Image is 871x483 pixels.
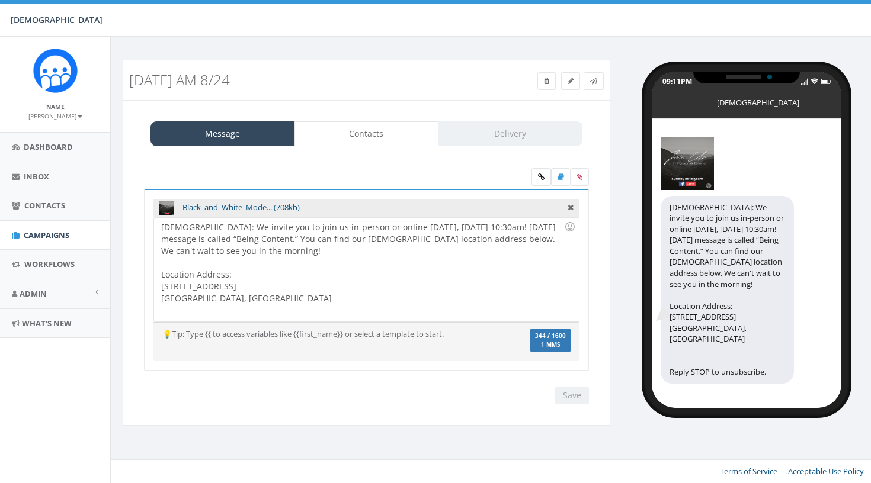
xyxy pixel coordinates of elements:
[720,466,777,476] a: Terms of Service
[571,168,589,186] span: Attach your media
[33,49,78,93] img: Rally_Corp_Icon.png
[24,230,69,240] span: Campaigns
[544,76,549,86] span: Delete Campaign
[150,121,295,146] a: Message
[20,288,47,299] span: Admin
[590,76,597,86] span: Send Test Message
[551,168,571,186] label: Insert Template Text
[22,318,72,329] span: What's New
[535,342,566,348] span: 1 MMS
[717,97,776,103] div: [DEMOGRAPHIC_DATA]
[129,72,481,88] h3: [DATE] AM 8/24
[28,112,82,120] small: [PERSON_NAME]
[662,76,692,86] div: 09:11PM
[11,14,103,25] span: [DEMOGRAPHIC_DATA]
[46,102,65,111] small: Name
[182,202,300,212] a: Black_and_White_Mode... (708kb)
[568,76,574,86] span: Edit Campaign
[24,259,75,269] span: Workflows
[24,141,73,152] span: Dashboard
[154,218,578,321] div: [DEMOGRAPHIC_DATA]: We invite you to join us in-person or online [DATE], [DATE] 10:30am! [DATE] m...
[294,121,439,146] a: Contacts
[24,200,65,211] span: Contacts
[28,110,82,121] a: [PERSON_NAME]
[153,329,508,340] div: 💡Tip: Type {{ to access variables like {{first_name}} or select a template to start.
[661,196,794,384] div: [DEMOGRAPHIC_DATA]: We invite you to join us in-person or online [DATE], [DATE] 10:30am! [DATE] m...
[535,332,566,340] span: 344 / 1600
[788,466,864,476] a: Acceptable Use Policy
[24,171,49,182] span: Inbox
